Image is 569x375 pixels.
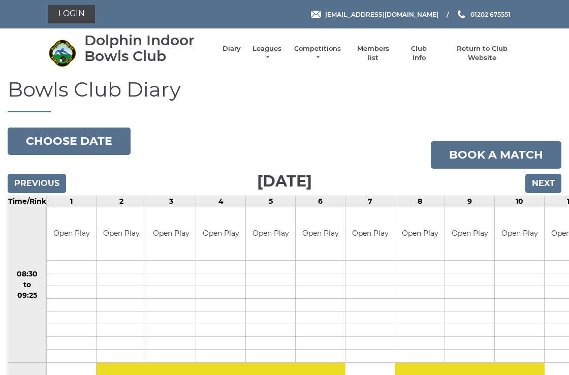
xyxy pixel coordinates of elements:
td: 6 [296,196,345,207]
a: Competitions [293,44,342,63]
input: Next [525,174,561,193]
button: Choose date [8,128,131,155]
img: Phone us [458,10,465,18]
td: Open Play [296,207,345,261]
div: Dolphin Indoor Bowls Club [84,33,212,64]
a: Members list [352,44,394,63]
td: Open Play [196,207,245,261]
a: Email [EMAIL_ADDRESS][DOMAIN_NAME] [311,10,438,19]
td: 10 [495,196,545,207]
span: 01202 675551 [470,10,511,18]
img: Email [311,11,321,18]
td: 2 [97,196,146,207]
td: Time/Rink [8,196,47,207]
span: [EMAIL_ADDRESS][DOMAIN_NAME] [325,10,438,18]
a: Book a match [431,141,561,169]
td: 08:30 to 09:25 [8,207,47,363]
a: Club Info [404,44,434,63]
td: 4 [196,196,246,207]
td: 5 [246,196,296,207]
td: Open Play [445,207,494,261]
td: 1 [47,196,97,207]
h1: Bowls Club Diary [8,78,561,112]
img: Dolphin Indoor Bowls Club [48,39,76,67]
input: Previous [8,174,66,193]
a: Leagues [251,44,283,63]
td: Open Play [146,207,196,261]
td: Open Play [246,207,295,261]
a: Login [48,5,95,23]
td: 3 [146,196,196,207]
td: Open Play [495,207,544,261]
td: 9 [445,196,495,207]
td: Open Play [97,207,146,261]
a: Return to Club Website [444,44,521,63]
a: Phone us 01202 675551 [456,10,511,19]
td: 8 [395,196,445,207]
td: Open Play [47,207,96,261]
a: Diary [223,44,241,53]
td: Open Play [345,207,395,261]
td: Open Play [395,207,445,261]
td: 7 [345,196,395,207]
